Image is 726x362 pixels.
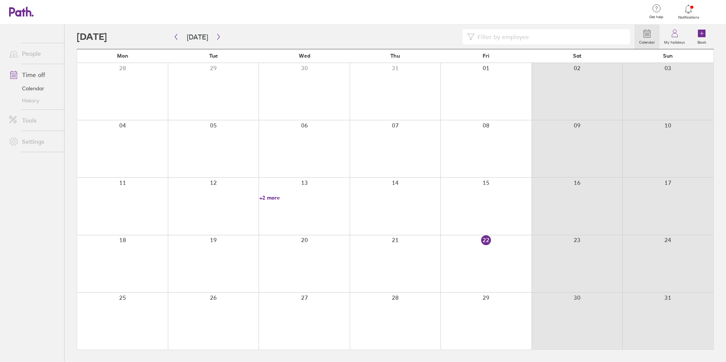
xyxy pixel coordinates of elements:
[573,53,581,59] span: Sat
[676,4,701,20] a: Notifications
[693,38,711,45] label: Book
[259,194,349,201] a: +2 more
[663,53,673,59] span: Sun
[660,25,690,49] a: My holidays
[181,31,214,43] button: [DATE]
[690,25,714,49] a: Book
[3,82,64,94] a: Calendar
[676,15,701,20] span: Notifications
[117,53,128,59] span: Mon
[3,67,64,82] a: Time off
[475,30,625,44] input: Filter by employee
[3,46,64,61] a: People
[3,113,64,128] a: Tools
[483,53,489,59] span: Fri
[3,134,64,149] a: Settings
[390,53,400,59] span: Thu
[634,38,660,45] label: Calendar
[299,53,310,59] span: Wed
[644,15,669,19] span: Get help
[634,25,660,49] a: Calendar
[209,53,218,59] span: Tue
[3,94,64,107] a: History
[660,38,690,45] label: My holidays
